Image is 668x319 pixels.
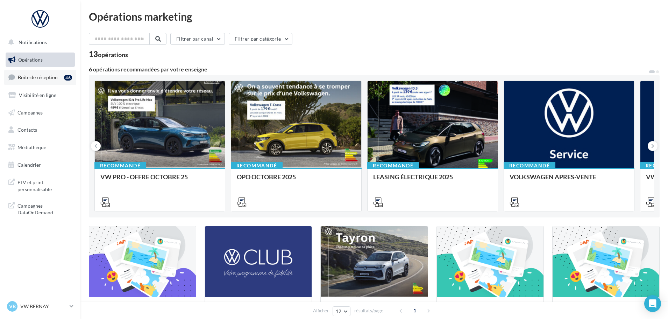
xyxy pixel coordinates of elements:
div: 46 [64,75,72,81]
a: Boîte de réception46 [4,70,76,85]
a: Campagnes DataOnDemand [4,198,76,219]
div: Recommandé [367,162,419,169]
div: Recommandé [504,162,555,169]
a: VB VW BERNAY [6,300,75,313]
div: Opérations marketing [89,11,660,22]
div: OPO OCTOBRE 2025 [237,173,356,187]
p: VW BERNAY [20,303,67,310]
span: Contacts [17,127,37,133]
span: résultats/page [354,307,383,314]
span: 12 [336,308,342,314]
a: Opérations [4,53,76,67]
span: Afficher [313,307,329,314]
div: Open Intercom Messenger [644,295,661,312]
div: VW PRO - OFFRE OCTOBRE 25 [100,173,219,187]
div: VOLKSWAGEN APRES-VENTE [510,173,628,187]
button: Filtrer par canal [170,33,225,45]
div: opérations [98,51,128,58]
a: Visibilité en ligne [4,88,76,103]
button: Notifications [4,35,73,50]
div: Recommandé [231,162,283,169]
a: PLV et print personnalisable [4,175,76,195]
span: Opérations [18,57,43,63]
button: 12 [333,306,350,316]
span: VB [9,303,16,310]
a: Campagnes [4,105,76,120]
a: Contacts [4,123,76,137]
span: Boîte de réception [18,74,58,80]
a: Médiathèque [4,140,76,155]
span: PLV et print personnalisable [17,178,72,193]
a: Calendrier [4,158,76,172]
div: LEASING ÉLECTRIQUE 2025 [373,173,492,187]
div: Recommandé [94,162,146,169]
button: Filtrer par catégorie [229,33,292,45]
span: Campagnes [17,109,43,115]
span: Visibilité en ligne [19,92,56,98]
span: Calendrier [17,162,41,168]
span: Médiathèque [17,144,46,150]
div: 13 [89,50,128,58]
span: Notifications [19,39,47,45]
div: 6 opérations recommandées par votre enseigne [89,67,648,72]
span: 1 [409,305,420,316]
span: Campagnes DataOnDemand [17,201,72,216]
